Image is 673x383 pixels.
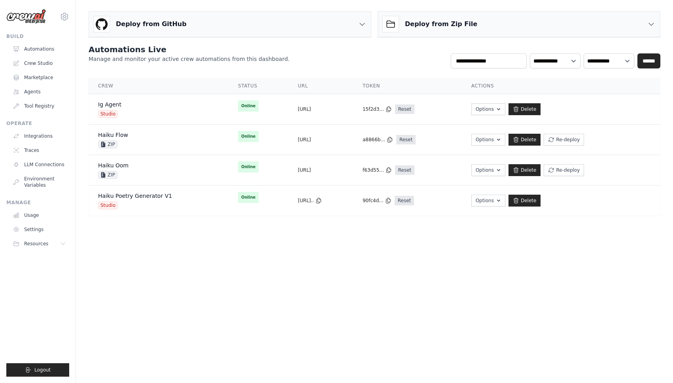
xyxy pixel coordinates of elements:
a: Settings [9,223,69,236]
a: LLM Connections [9,158,69,171]
p: Manage and monitor your active crew automations from this dashboard. [89,55,290,63]
a: Crew Studio [9,57,69,70]
a: Delete [509,134,541,146]
a: Marketplace [9,71,69,84]
a: Delete [509,195,541,207]
a: Reset [396,135,416,144]
span: Online [238,161,259,173]
a: Haiku Oom [98,162,129,169]
span: ZIP [98,171,117,179]
a: Haiku Flow [98,132,128,138]
a: Tool Registry [9,100,69,112]
button: Options [471,195,505,207]
span: Online [238,100,259,112]
div: Build [6,33,69,40]
span: Studio [98,201,118,209]
img: Logo [6,9,46,24]
a: Automations [9,43,69,55]
img: GitHub Logo [94,16,110,32]
a: Integrations [9,130,69,142]
a: Delete [509,164,541,176]
th: Crew [89,78,229,94]
button: 90fc4d... [363,197,391,204]
span: ZIP [98,140,117,148]
span: Online [238,192,259,203]
span: Studio [98,110,118,118]
a: Traces [9,144,69,157]
button: Re-deploy [544,134,584,146]
a: Reset [395,165,415,175]
a: Haiku Poetry Generator V1 [98,193,172,199]
h3: Deploy from GitHub [116,19,187,29]
a: Reset [395,104,415,114]
span: Online [238,131,259,142]
div: Manage [6,199,69,206]
button: Resources [9,237,69,250]
button: Re-deploy [544,164,584,176]
span: Resources [24,241,48,247]
a: Reset [395,196,414,205]
button: f63d55... [363,167,392,173]
th: Token [353,78,462,94]
h3: Deploy from Zip File [405,19,477,29]
button: a8866b... [363,137,393,143]
th: Actions [462,78,660,94]
div: Operate [6,120,69,127]
span: Logout [34,367,51,373]
button: Options [471,103,505,115]
a: Ig Agent [98,101,121,108]
button: 15f2d3... [363,106,392,112]
a: Delete [509,103,541,115]
th: Status [229,78,288,94]
button: Logout [6,363,69,377]
h2: Automations Live [89,44,290,55]
a: Agents [9,85,69,98]
button: Options [471,134,505,146]
button: Options [471,164,505,176]
th: URL [288,78,353,94]
a: Usage [9,209,69,222]
a: Environment Variables [9,173,69,191]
